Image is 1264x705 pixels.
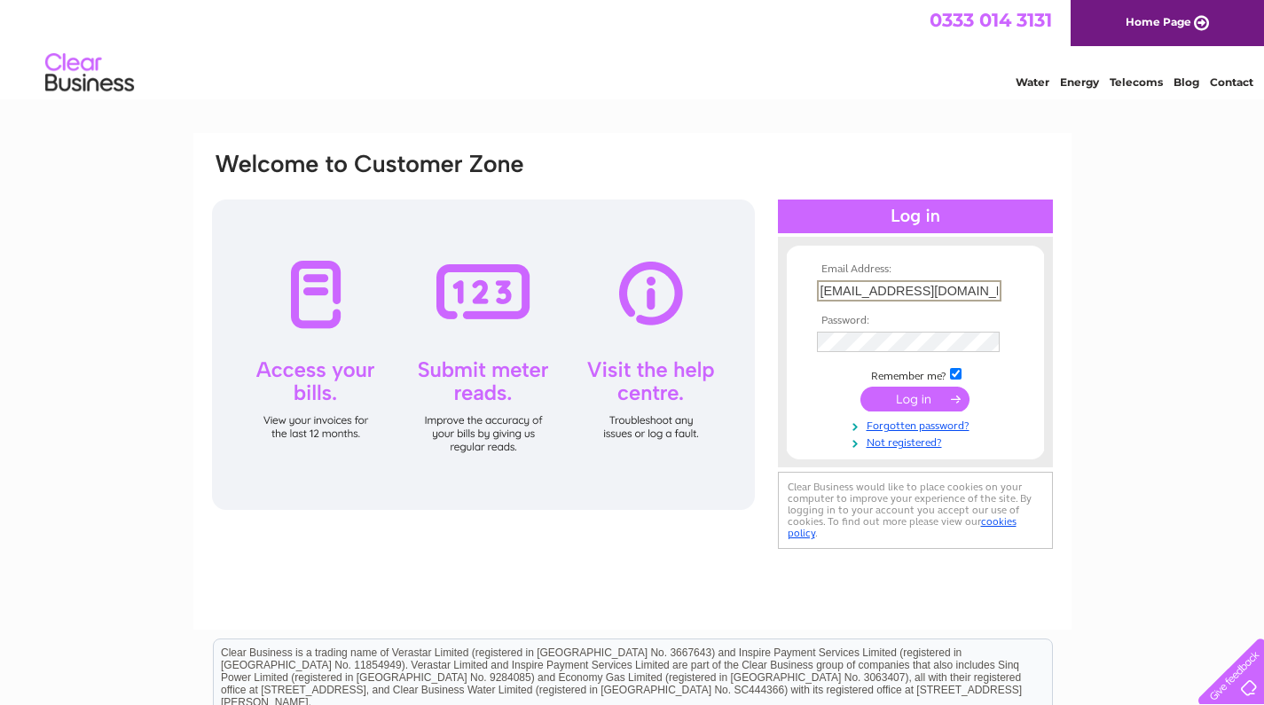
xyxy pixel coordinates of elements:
a: Blog [1174,75,1199,89]
a: Telecoms [1110,75,1163,89]
a: 0333 014 3131 [930,9,1052,31]
a: Contact [1210,75,1253,89]
a: Not registered? [817,433,1018,450]
th: Password: [813,315,1018,327]
a: Water [1016,75,1049,89]
div: Clear Business would like to place cookies on your computer to improve your experience of the sit... [778,472,1053,549]
img: logo.png [44,46,135,100]
a: Forgotten password? [817,416,1018,433]
th: Email Address: [813,263,1018,276]
input: Submit [860,387,970,411]
div: Clear Business is a trading name of Verastar Limited (registered in [GEOGRAPHIC_DATA] No. 3667643... [214,10,1052,86]
td: Remember me? [813,365,1018,383]
a: cookies policy [788,515,1017,539]
a: Energy [1060,75,1099,89]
